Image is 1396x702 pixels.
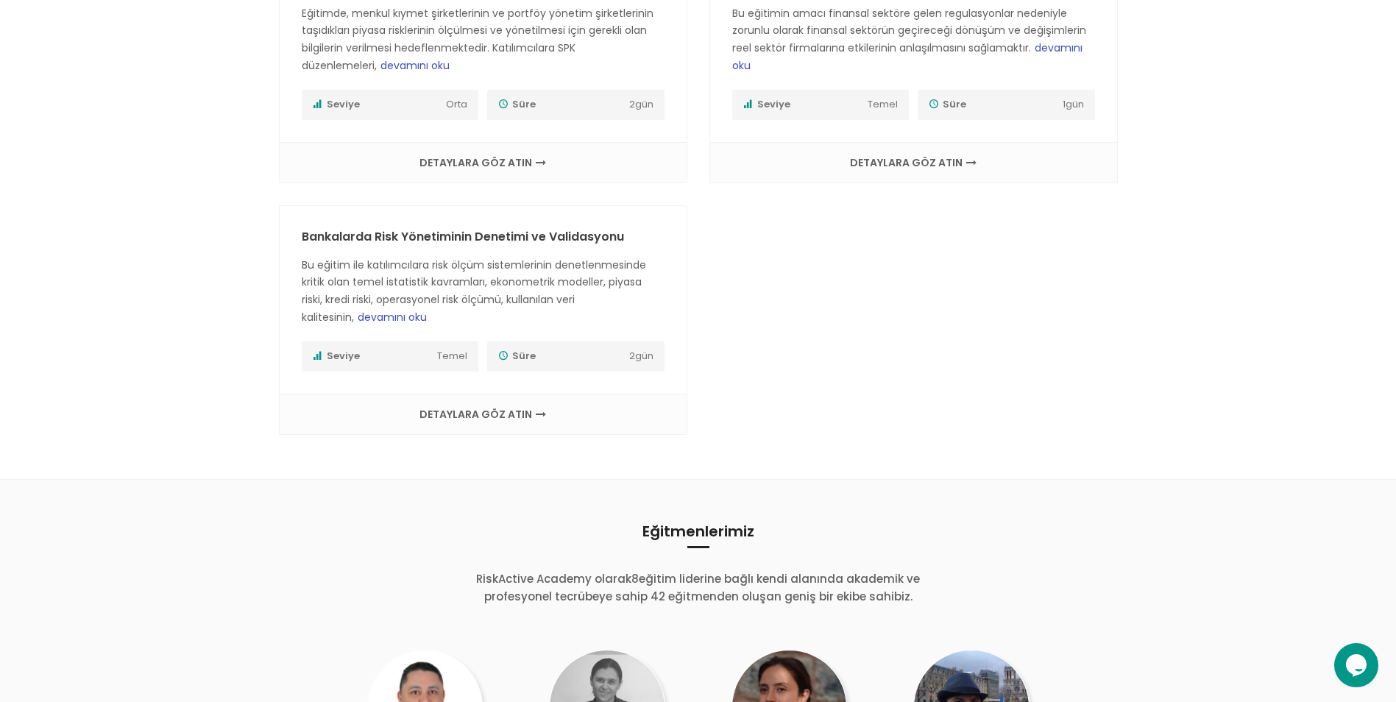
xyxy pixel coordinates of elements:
[743,97,865,113] span: Seviye
[498,349,626,364] span: Süre
[629,97,653,113] span: 2 gün
[732,6,1086,73] span: Bu eğitimin amacı finansal sektöre gelen regulasyonlar nedeniyle zorunlu olarak finansal sektörün...
[313,97,443,113] span: Seviye
[380,58,450,73] span: devamını oku
[437,349,467,364] span: Temel
[929,97,1059,113] span: Süre
[302,6,653,73] span: Eğitimde, menkul kıymet şirketlerinin ve portföy yönetim şirketlerinin taşıdıkları piyasa riskler...
[446,97,467,113] span: Orta
[1334,643,1381,687] iframe: chat widget
[498,97,626,113] span: Süre
[294,409,672,419] a: DETAYLARA GÖZ ATIN
[725,157,1102,168] a: DETAYLARA GÖZ ATIN
[358,310,427,325] span: devamını oku
[868,97,898,113] span: Temel
[302,228,624,245] a: Bankalarda Risk Yönetiminin Denetimi ve Validasyonu
[1063,97,1084,113] span: 1 gün
[459,570,938,606] p: RiskActive Academy olarak 8 eğitim liderine bağlı kendi alanında akademik ve profesyonel tecrübey...
[279,524,1118,548] h2: Eğitmenlerimiz
[294,157,672,168] a: DETAYLARA GÖZ ATIN
[302,258,646,325] span: Bu eğitim ile katılımcılara risk ölçüm sistemlerinin denetlenmesinde kritik olan temel istatistik...
[313,349,434,364] span: Seviye
[629,349,653,364] span: 2 gün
